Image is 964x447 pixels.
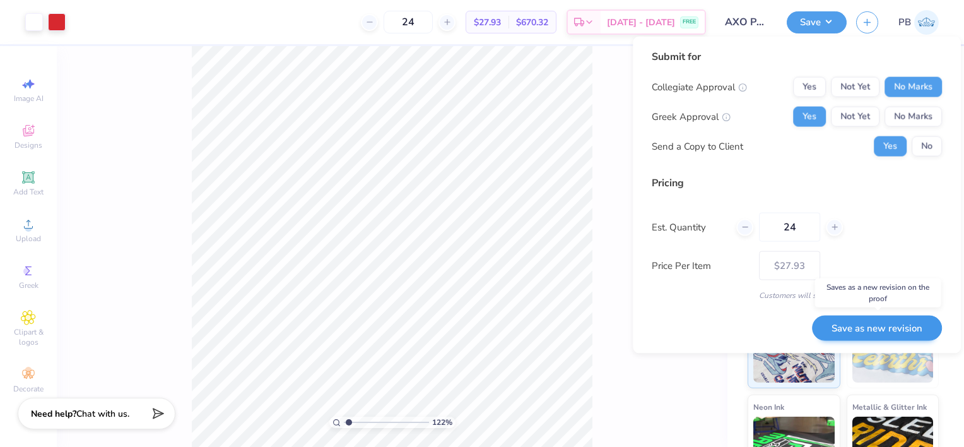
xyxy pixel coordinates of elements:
[898,15,911,30] span: PB
[898,10,939,35] a: PB
[13,384,44,394] span: Decorate
[912,136,942,157] button: No
[793,107,826,127] button: Yes
[812,315,942,340] button: Save as new revision
[715,9,777,35] input: Untitled Design
[76,408,129,420] span: Chat with us.
[652,220,727,234] label: Est. Quantity
[6,327,50,347] span: Clipart & logos
[652,49,942,64] div: Submit for
[852,400,927,414] span: Metallic & Glitter Ink
[16,234,41,244] span: Upload
[516,16,548,29] span: $670.32
[652,258,749,273] label: Price Per Item
[652,176,942,191] div: Pricing
[607,16,675,29] span: [DATE] - [DATE]
[753,400,784,414] span: Neon Ink
[914,10,939,35] img: Peter Bazzini
[652,80,747,94] div: Collegiate Approval
[815,278,941,307] div: Saves as a new revision on the proof
[831,77,879,97] button: Not Yet
[19,280,38,290] span: Greek
[831,107,879,127] button: Not Yet
[793,77,826,97] button: Yes
[384,11,433,33] input: – –
[432,417,452,428] span: 122 %
[885,107,942,127] button: No Marks
[652,109,731,124] div: Greek Approval
[31,408,76,420] strong: Need help?
[15,140,42,150] span: Designs
[885,77,942,97] button: No Marks
[652,290,942,301] div: Customers will see this price on HQ.
[874,136,907,157] button: Yes
[13,187,44,197] span: Add Text
[759,213,820,242] input: – –
[14,93,44,104] span: Image AI
[683,18,696,27] span: FREE
[474,16,501,29] span: $27.93
[787,11,847,33] button: Save
[652,139,743,153] div: Send a Copy to Client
